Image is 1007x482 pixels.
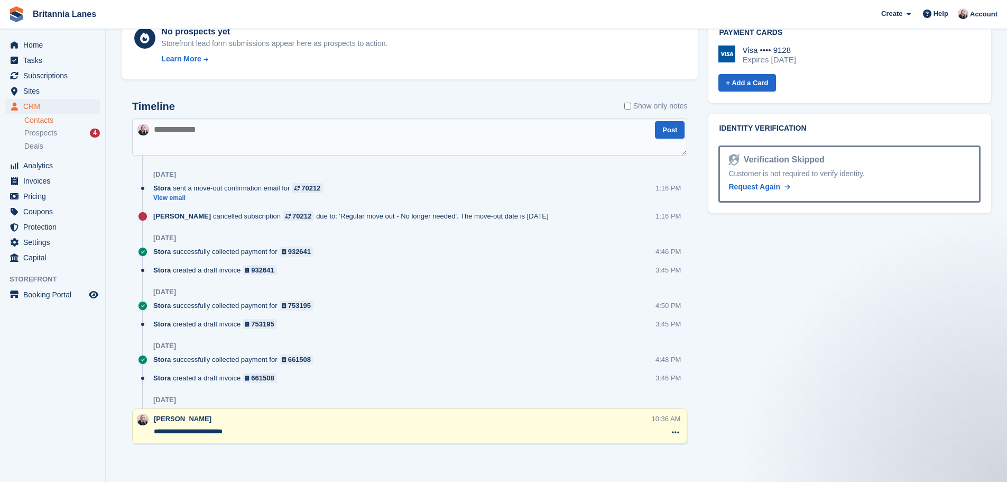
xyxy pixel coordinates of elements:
span: Booking Portal [23,287,87,302]
div: [DATE] [153,288,176,296]
div: 4:46 PM [655,247,681,257]
span: Request Again [728,183,780,191]
div: 70212 [292,211,311,221]
button: Post [655,121,685,139]
a: + Add a Card [718,74,775,92]
a: 932641 [280,247,314,257]
div: [DATE] [153,170,176,179]
input: Show only notes [624,101,631,112]
div: [DATE] [153,396,176,404]
a: menu [5,68,100,83]
span: Sites [23,84,87,98]
h2: Payment cards [719,29,981,37]
div: [DATE] [153,342,176,350]
a: 753195 [243,319,277,329]
a: menu [5,189,100,204]
div: 932641 [288,247,311,257]
div: 1:16 PM [655,183,681,193]
div: successfully collected payment for [153,354,319,365]
a: menu [5,38,100,52]
img: Visa Logo [718,46,735,62]
a: menu [5,287,100,302]
div: 932641 [251,265,274,275]
span: [PERSON_NAME] [153,211,211,221]
div: sent a move-out confirmation email for [153,183,329,193]
div: successfully collected payment for [153,301,319,311]
img: Alexandra Lane [137,124,149,135]
div: 70212 [301,183,320,193]
span: Tasks [23,53,87,68]
a: 661508 [243,373,277,383]
div: 4:48 PM [655,354,681,365]
span: Account [970,9,997,20]
div: Expires [DATE] [742,55,796,65]
a: menu [5,84,100,98]
a: 932641 [243,265,277,275]
div: created a draft invoice [153,265,282,275]
span: CRM [23,99,87,114]
div: cancelled subscription due to: 'Regular move out - No longer needed'. The move-out date is [DATE] [153,211,554,221]
a: Contacts [24,115,100,125]
div: Customer is not required to verify identity. [728,168,971,179]
span: Stora [153,354,171,365]
a: Prospects 4 [24,128,100,139]
a: 753195 [280,301,314,311]
div: 4:50 PM [655,301,681,311]
span: Subscriptions [23,68,87,83]
div: 3:45 PM [655,319,681,329]
span: Home [23,38,87,52]
span: Create [881,8,902,19]
a: Learn More [161,53,387,65]
img: Identity Verification Ready [728,154,739,166]
div: 661508 [251,373,274,383]
a: menu [5,220,100,234]
span: Deals [24,141,43,151]
a: Britannia Lanes [29,5,100,23]
div: Storefront lead form submissions appear here as prospects to action. [161,38,387,49]
span: Invoices [23,174,87,188]
span: Stora [153,373,171,383]
a: menu [5,99,100,114]
span: Coupons [23,204,87,219]
div: created a draft invoice [153,319,282,329]
a: 661508 [280,354,314,365]
div: No prospects yet [161,25,387,38]
span: Pricing [23,189,87,204]
div: 1:16 PM [655,211,681,221]
img: Alexandra Lane [958,8,968,19]
div: 753195 [288,301,311,311]
a: View email [153,194,329,203]
a: Preview store [87,288,100,301]
a: menu [5,250,100,265]
span: Help [934,8,948,19]
div: [DATE] [153,234,176,242]
span: Storefront [10,274,105,285]
label: Show only notes [624,101,688,112]
a: Request Again [728,181,790,193]
h2: Identity verification [719,124,981,133]
div: created a draft invoice [153,373,282,383]
span: Settings [23,235,87,250]
span: Stora [153,247,171,257]
a: menu [5,158,100,173]
span: Protection [23,220,87,234]
a: menu [5,53,100,68]
span: [PERSON_NAME] [154,415,211,423]
div: 661508 [288,354,311,365]
div: Visa •••• 9128 [742,46,796,55]
span: Stora [153,301,171,311]
span: Capital [23,250,87,265]
a: 70212 [292,183,323,193]
a: menu [5,235,100,250]
a: 70212 [283,211,314,221]
div: 3:45 PM [655,265,681,275]
span: Stora [153,319,171,329]
div: 4 [90,129,100,138]
a: menu [5,204,100,219]
span: Stora [153,265,171,275]
img: stora-icon-8386f47178a22dfd0bd8f6a31ec36ba5ce8667c1dd55bd0f319d3a0aa187defe.svg [8,6,24,22]
div: 753195 [251,319,274,329]
span: Prospects [24,128,57,138]
span: Stora [153,183,171,193]
div: 10:36 AM [652,414,681,424]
